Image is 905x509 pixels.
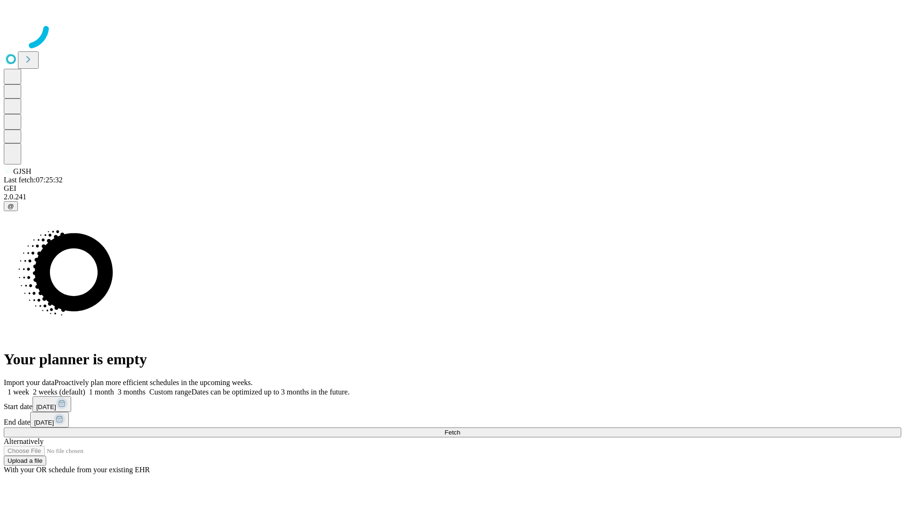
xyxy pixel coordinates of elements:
[4,351,901,368] h1: Your planner is empty
[4,193,901,201] div: 2.0.241
[4,378,55,386] span: Import your data
[4,456,46,466] button: Upload a file
[89,388,114,396] span: 1 month
[4,427,901,437] button: Fetch
[36,403,56,410] span: [DATE]
[191,388,349,396] span: Dates can be optimized up to 3 months in the future.
[8,388,29,396] span: 1 week
[4,466,150,474] span: With your OR schedule from your existing EHR
[34,419,54,426] span: [DATE]
[4,176,63,184] span: Last fetch: 07:25:32
[13,167,31,175] span: GJSH
[118,388,146,396] span: 3 months
[4,184,901,193] div: GEI
[8,203,14,210] span: @
[55,378,253,386] span: Proactively plan more efficient schedules in the upcoming weeks.
[149,388,191,396] span: Custom range
[4,396,901,412] div: Start date
[33,396,71,412] button: [DATE]
[30,412,69,427] button: [DATE]
[4,201,18,211] button: @
[444,429,460,436] span: Fetch
[4,437,43,445] span: Alternatively
[33,388,85,396] span: 2 weeks (default)
[4,412,901,427] div: End date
